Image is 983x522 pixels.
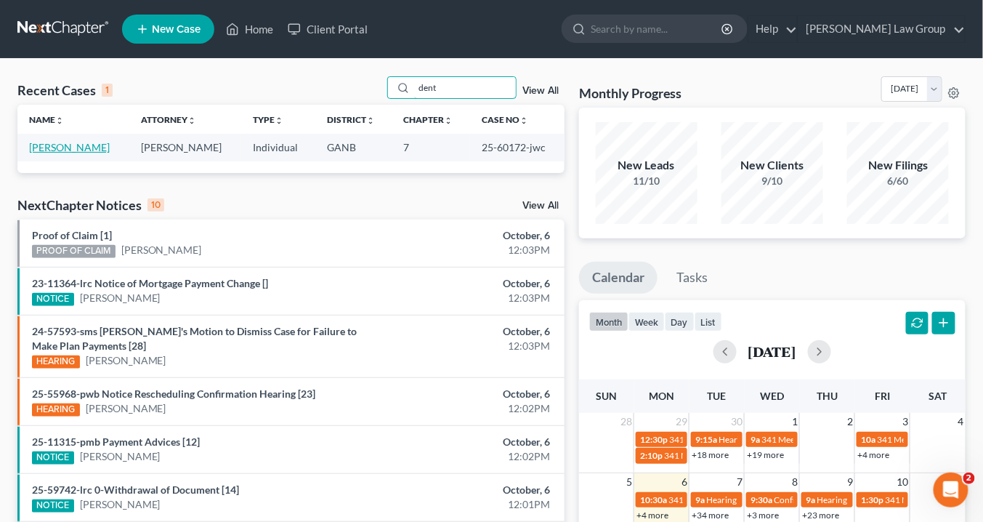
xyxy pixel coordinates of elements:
[187,116,196,125] i: unfold_more
[482,114,528,125] a: Case Nounfold_more
[721,174,823,188] div: 9/10
[721,157,823,174] div: New Clients
[387,324,550,339] div: October, 6
[579,84,682,102] h3: Monthly Progress
[664,450,795,461] span: 341 Meeting for [PERSON_NAME]
[747,449,784,460] a: +19 more
[934,473,968,507] iframe: Intercom live chat
[695,434,717,445] span: 9:15a
[708,390,727,402] span: Tue
[17,196,164,214] div: NextChapter Notices
[640,494,667,505] span: 10:30a
[640,450,663,461] span: 2:10p
[387,435,550,449] div: October, 6
[152,24,201,35] span: New Case
[846,473,854,491] span: 9
[649,390,674,402] span: Mon
[29,141,110,153] a: [PERSON_NAME]
[695,312,722,332] button: list
[861,494,883,505] span: 1:30p
[847,174,949,188] div: 6/60
[387,243,550,257] div: 12:03PM
[640,434,668,445] span: 12:30p
[957,413,966,430] span: 4
[522,86,559,96] a: View All
[596,157,697,174] div: New Leads
[121,243,202,257] a: [PERSON_NAME]
[80,291,161,305] a: [PERSON_NAME]
[747,510,779,521] a: +3 more
[32,245,116,258] div: PROOF OF CLAIM
[366,116,375,125] i: unfold_more
[751,494,772,505] span: 9:30a
[748,344,796,359] h2: [DATE]
[32,403,80,417] div: HEARING
[241,134,315,161] td: Individual
[875,390,890,402] span: Fri
[963,473,975,484] span: 2
[32,277,268,289] a: 23-11364-lrc Notice of Mortgage Payment Change []
[579,262,658,294] a: Calendar
[141,114,196,125] a: Attorneyunfold_more
[387,449,550,464] div: 12:02PM
[253,114,283,125] a: Typeunfold_more
[619,413,634,430] span: 28
[80,497,161,512] a: [PERSON_NAME]
[414,77,516,98] input: Search by name...
[387,387,550,401] div: October, 6
[806,494,815,505] span: 9a
[665,312,695,332] button: day
[445,116,453,125] i: unfold_more
[692,449,729,460] a: +18 more
[17,81,113,99] div: Recent Cases
[275,116,283,125] i: unfold_more
[589,312,628,332] button: month
[735,473,744,491] span: 7
[392,134,471,161] td: 7
[719,434,832,445] span: Hearing for [PERSON_NAME]
[147,198,164,212] div: 10
[695,494,705,505] span: 9a
[802,510,839,521] a: +23 more
[86,401,166,416] a: [PERSON_NAME]
[790,473,799,491] span: 8
[680,473,689,491] span: 6
[846,413,854,430] span: 2
[55,116,64,125] i: unfold_more
[668,494,799,505] span: 341 Meeting for [PERSON_NAME]
[32,325,357,352] a: 24-57593-sms [PERSON_NAME]'s Motion to Dismiss Case for Failure to Make Plan Payments [28]
[102,84,113,97] div: 1
[817,390,838,402] span: Thu
[32,388,315,400] a: 25-55968-pwb Notice Rescheduling Confirmation Hearing [23]
[387,339,550,353] div: 12:03PM
[219,16,280,42] a: Home
[636,510,668,521] a: +4 more
[315,134,392,161] td: GANB
[32,435,200,448] a: 25-11315-pmb Payment Advices [12]
[596,390,617,402] span: Sun
[470,134,564,161] td: 25-60172-jwc
[32,483,239,496] a: 25-59742-lrc 0-Withdrawal of Document [14]
[32,293,74,306] div: NOTICE
[387,228,550,243] div: October, 6
[761,434,892,445] span: 341 Meeting for [PERSON_NAME]
[596,174,697,188] div: 11/10
[729,413,744,430] span: 30
[32,229,112,241] a: Proof of Claim [1]
[129,134,241,161] td: [PERSON_NAME]
[751,434,760,445] span: 9a
[692,510,729,521] a: +34 more
[857,449,889,460] a: +4 more
[387,483,550,497] div: October, 6
[522,201,559,211] a: View All
[387,291,550,305] div: 12:03PM
[847,157,949,174] div: New Filings
[404,114,453,125] a: Chapterunfold_more
[669,434,844,445] span: 341 Meeting for [PERSON_NAME][US_STATE]
[861,434,875,445] span: 10a
[706,494,820,505] span: Hearing for [PERSON_NAME]
[895,473,910,491] span: 10
[901,413,910,430] span: 3
[32,499,74,513] div: NOTICE
[591,15,724,42] input: Search by name...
